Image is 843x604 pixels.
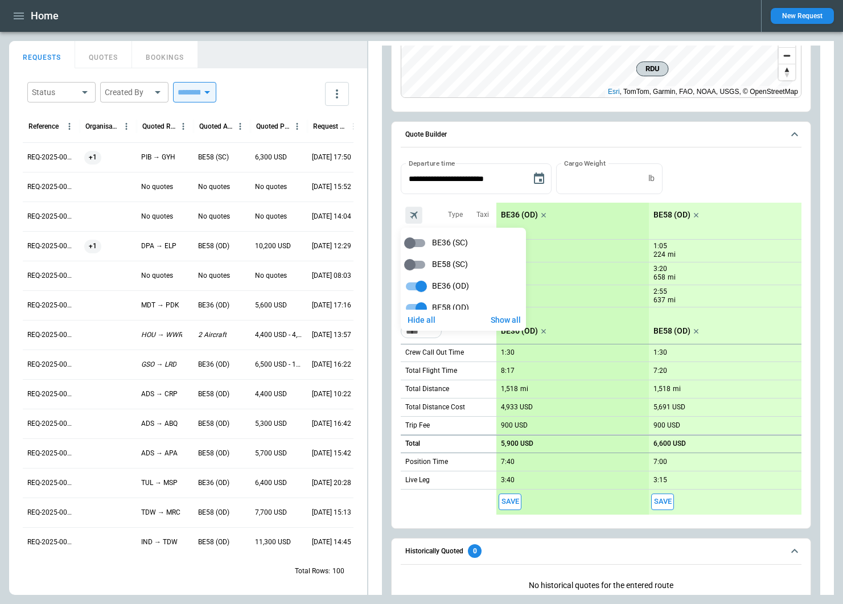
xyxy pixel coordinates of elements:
button: Hide all [403,312,439,328]
span: BE58 (SC) [432,260,468,269]
span: BE58 (OD) [432,303,469,313]
span: BE36 (OD) [432,281,469,291]
button: Show all [487,312,524,328]
div: scrollable content [401,228,526,323]
span: BE36 (SC) [432,238,468,248]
